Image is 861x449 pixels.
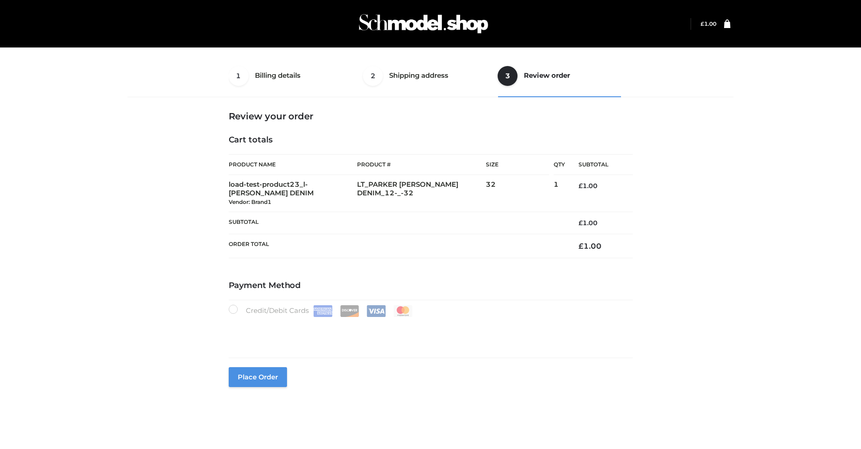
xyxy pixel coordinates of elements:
[357,175,486,212] td: LT_PARKER [PERSON_NAME] DENIM_12-_-32
[579,182,598,190] bdi: 1.00
[579,182,583,190] span: £
[313,305,333,317] img: Amex
[229,111,633,122] h3: Review your order
[356,6,491,42] img: Schmodel Admin 964
[393,305,413,317] img: Mastercard
[579,241,602,250] bdi: 1.00
[579,219,598,227] bdi: 1.00
[554,175,565,212] td: 1
[579,241,583,250] span: £
[486,155,549,175] th: Size
[579,219,583,227] span: £
[367,305,386,317] img: Visa
[229,367,287,387] button: Place order
[229,154,358,175] th: Product Name
[565,155,633,175] th: Subtotal
[229,281,633,291] h4: Payment Method
[701,20,716,27] bdi: 1.00
[227,315,631,348] iframe: Secure payment input frame
[357,154,486,175] th: Product #
[701,20,704,27] span: £
[554,154,565,175] th: Qty
[229,305,414,317] label: Credit/Debit Cards
[229,234,565,258] th: Order Total
[229,199,271,205] small: Vendor: Brand1
[340,305,359,317] img: Discover
[701,20,716,27] a: £1.00
[486,175,554,212] td: 32
[229,212,565,234] th: Subtotal
[229,175,358,212] td: load-test-product23_l-[PERSON_NAME] DENIM
[229,135,633,145] h4: Cart totals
